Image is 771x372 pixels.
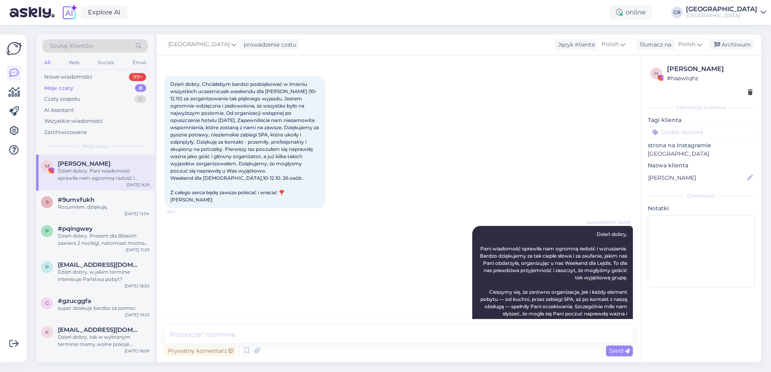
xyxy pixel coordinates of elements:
div: Moje czaty [44,84,73,92]
span: Moje czaty [82,142,108,150]
div: [DATE] 18:09 [124,348,149,354]
span: #gzucggfa [58,297,91,305]
div: prowadzenie czatu [241,41,296,49]
span: p [45,264,49,270]
p: strona na Instagramie [648,141,755,150]
a: Explore AI [81,6,127,19]
img: Askly Logo [6,41,22,56]
div: Dzień dobry, Pani wiadomość sprawiła nam ogromną radość i wzruszenie. Bardzo dziękujemy za tak ci... [58,167,149,182]
span: #pqingwey [58,225,93,232]
span: [GEOGRAPHIC_DATA] [587,220,630,226]
span: g [45,300,49,306]
div: [DATE] 19:23 [125,312,149,318]
div: [DATE] 11:29 [126,247,149,253]
div: Wszystkie wiadomości [44,117,103,125]
a: [GEOGRAPHIC_DATA][GEOGRAPHIC_DATA] [686,6,766,19]
input: Dodać etykietę [648,126,755,138]
span: 9 [46,199,49,205]
span: #9umxfukh [58,196,94,203]
div: # haewtqhz [667,74,753,83]
span: M [45,163,49,169]
div: Archiwum [710,39,754,50]
span: h [654,70,658,76]
input: Dodaj nazwę [648,173,746,182]
div: Nowe wiadomości [44,73,92,81]
div: [GEOGRAPHIC_DATA] [686,12,757,19]
div: 8 [135,84,146,92]
div: Dzień dobry. Prezent dla Bliskich zawiera 2 noclegi, natomiast można dokupić dobę dodatkową. Cena... [58,232,149,247]
span: Dzień dobry. Chciałabym bardzo podziękować w imieniu wszystkich uczestniczek weekendu dla [PERSON... [170,81,320,203]
span: 9:24 [167,209,197,215]
div: Czaty zespołu [44,95,80,103]
div: 0 [135,95,146,103]
p: Notatki [648,204,755,213]
div: Prywatny komentarz [165,346,237,356]
div: Email [131,57,148,68]
div: [DATE] 18:30 [124,283,149,289]
p: Nazwa klienta [648,161,755,170]
div: Informacje o kliencie [648,104,755,111]
span: k [45,329,49,335]
div: [GEOGRAPHIC_DATA] [686,6,757,12]
div: Dzień dobry, w jakim terminie interesuje Państwa pobyt? [58,268,149,283]
div: Tłumacz na [636,41,671,49]
div: All [43,57,52,68]
div: online [610,5,652,20]
span: p [45,228,49,234]
span: Send [609,347,630,354]
div: [DATE] 12:54 [124,211,149,217]
div: Socials [96,57,116,68]
span: Szukaj klientów [50,42,94,50]
div: 99+ [129,73,146,81]
div: Web [67,57,81,68]
div: super dziekuje bardzo za pomoc [58,305,149,312]
span: kirke.sylwia@wp.pl [58,326,141,333]
div: [DATE] 9:29 [126,182,149,188]
span: [GEOGRAPHIC_DATA] [168,40,230,49]
div: AI Assistant [44,106,74,114]
div: Język Klienta [555,41,595,49]
span: Małgorzata K [58,160,110,167]
div: Dodatkowy [648,192,755,199]
div: [PERSON_NAME] [667,64,753,74]
span: Polish [678,40,696,49]
div: Zarchiwizowane [44,128,87,136]
img: explore-ai [61,4,78,21]
span: papka1991@wp.pl [58,261,141,268]
div: Dzień dobry, tak w wybranym terminie mamy wolne pokoje. Dostępny mamy pokój Standard w ofercie ze... [58,333,149,348]
p: Tagi klienta [648,116,755,124]
p: [GEOGRAPHIC_DATA] [648,150,755,158]
div: CR [671,7,683,18]
div: Rozumiem, dziękuję. [58,203,149,211]
span: Polish [602,40,619,49]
